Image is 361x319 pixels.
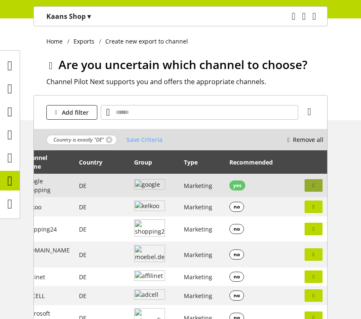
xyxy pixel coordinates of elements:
[46,11,91,21] p: Kaans Shop
[134,289,165,302] img: adcell
[134,245,165,264] img: moebel.de
[184,251,212,259] span: Marketing
[24,292,45,300] span: ADCELL
[120,132,169,147] button: Save Criteria
[184,158,206,167] div: Type
[134,179,165,192] img: google
[46,77,328,87] h2: Channel Pilot Next supports you and offers the appropriate channels.
[33,6,328,26] nav: main navigation
[234,251,240,258] span: no
[134,219,165,239] img: shopping24
[127,135,163,144] span: Save Criteria
[79,292,86,300] span: Germany
[184,273,212,281] span: Marketing
[24,246,70,263] span: [DOMAIN_NAME]
[24,225,57,233] span: shopping24
[69,37,99,46] a: Exports
[79,225,86,233] span: Germany
[24,273,45,281] span: affilinet
[58,57,308,72] span: Are you uncertain which channel to choose?
[293,135,323,144] nobr: Remove all
[234,225,240,233] span: no
[24,153,60,171] div: Channel Name
[79,182,86,190] span: Germany
[134,270,165,283] img: affilinet
[62,108,89,117] span: Add filter
[234,292,240,299] span: no
[233,182,242,189] span: yes
[234,273,240,280] span: no
[184,182,212,190] span: Marketing
[24,177,51,194] span: Google Shopping
[46,105,97,120] button: Add filter
[184,292,212,300] span: Marketing
[184,225,212,233] span: Marketing
[79,203,86,211] span: Germany
[79,158,111,167] div: Country
[79,251,86,259] span: Germany
[53,136,104,144] span: Country is exactly "DE"
[79,273,86,281] span: Germany
[87,12,91,21] span: ▾
[184,203,212,211] span: Marketing
[134,158,160,167] div: Group
[229,158,281,167] div: Recommended
[234,203,240,211] span: no
[134,201,165,213] img: kelkoo
[46,37,67,46] a: Home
